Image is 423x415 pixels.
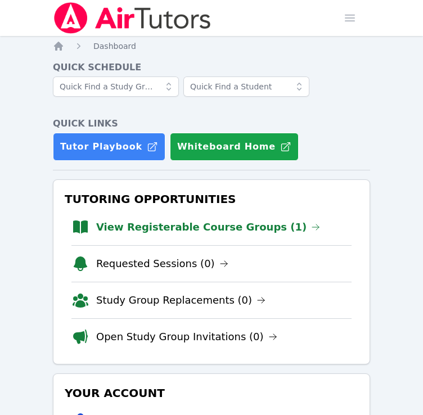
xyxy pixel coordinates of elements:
[96,256,228,272] a: Requested Sessions (0)
[170,133,299,161] button: Whiteboard Home
[53,40,370,52] nav: Breadcrumb
[93,40,136,52] a: Dashboard
[53,61,370,74] h4: Quick Schedule
[53,117,370,130] h4: Quick Links
[93,42,136,51] span: Dashboard
[53,2,212,34] img: Air Tutors
[96,292,265,308] a: Study Group Replacements (0)
[53,133,165,161] a: Tutor Playbook
[53,76,179,97] input: Quick Find a Study Group
[62,189,361,209] h3: Tutoring Opportunities
[62,383,361,403] h3: Your Account
[96,219,320,235] a: View Registerable Course Groups (1)
[183,76,309,97] input: Quick Find a Student
[96,329,277,345] a: Open Study Group Invitations (0)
